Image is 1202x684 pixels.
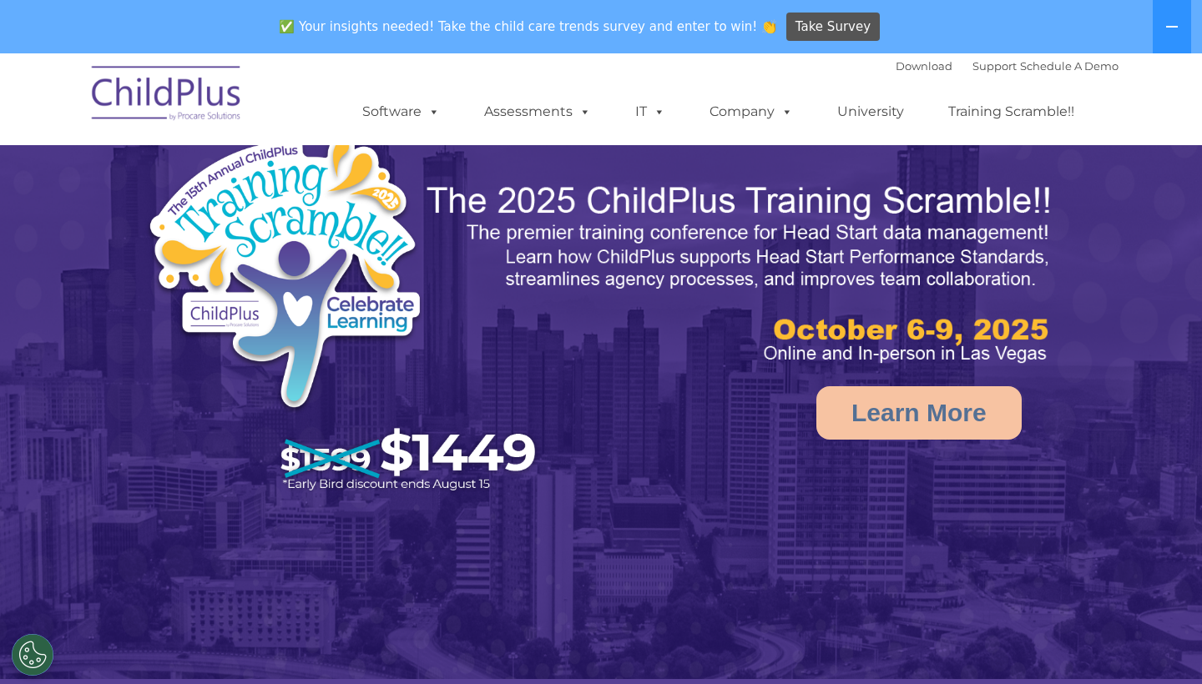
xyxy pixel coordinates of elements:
[83,54,250,138] img: ChildPlus by Procare Solutions
[896,59,952,73] a: Download
[786,13,881,42] a: Take Survey
[896,59,1119,73] font: |
[693,95,810,128] a: Company
[972,59,1017,73] a: Support
[346,95,457,128] a: Software
[821,95,921,128] a: University
[816,386,1022,440] a: Learn More
[12,634,53,676] button: Cookies Settings
[273,11,784,43] span: ✅ Your insights needed! Take the child care trends survey and enter to win! 👏
[1020,59,1119,73] a: Schedule A Demo
[795,13,871,42] span: Take Survey
[467,95,608,128] a: Assessments
[932,95,1091,128] a: Training Scramble!!
[619,95,682,128] a: IT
